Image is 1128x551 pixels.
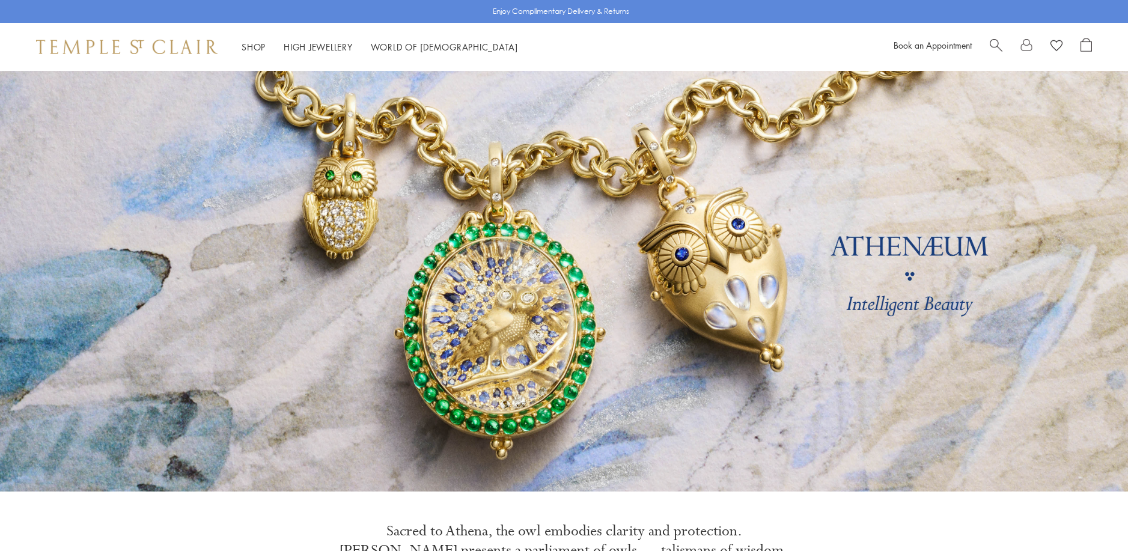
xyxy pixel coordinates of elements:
[242,41,266,53] a: ShopShop
[36,40,218,54] img: Temple St. Clair
[284,41,353,53] a: High JewelleryHigh Jewellery
[493,5,629,17] p: Enjoy Complimentary Delivery & Returns
[371,41,518,53] a: World of [DEMOGRAPHIC_DATA]World of [DEMOGRAPHIC_DATA]
[990,38,1002,56] a: Search
[242,40,518,55] nav: Main navigation
[1081,38,1092,56] a: Open Shopping Bag
[894,39,972,51] a: Book an Appointment
[1050,38,1062,56] a: View Wishlist
[1068,495,1116,539] iframe: Gorgias live chat messenger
